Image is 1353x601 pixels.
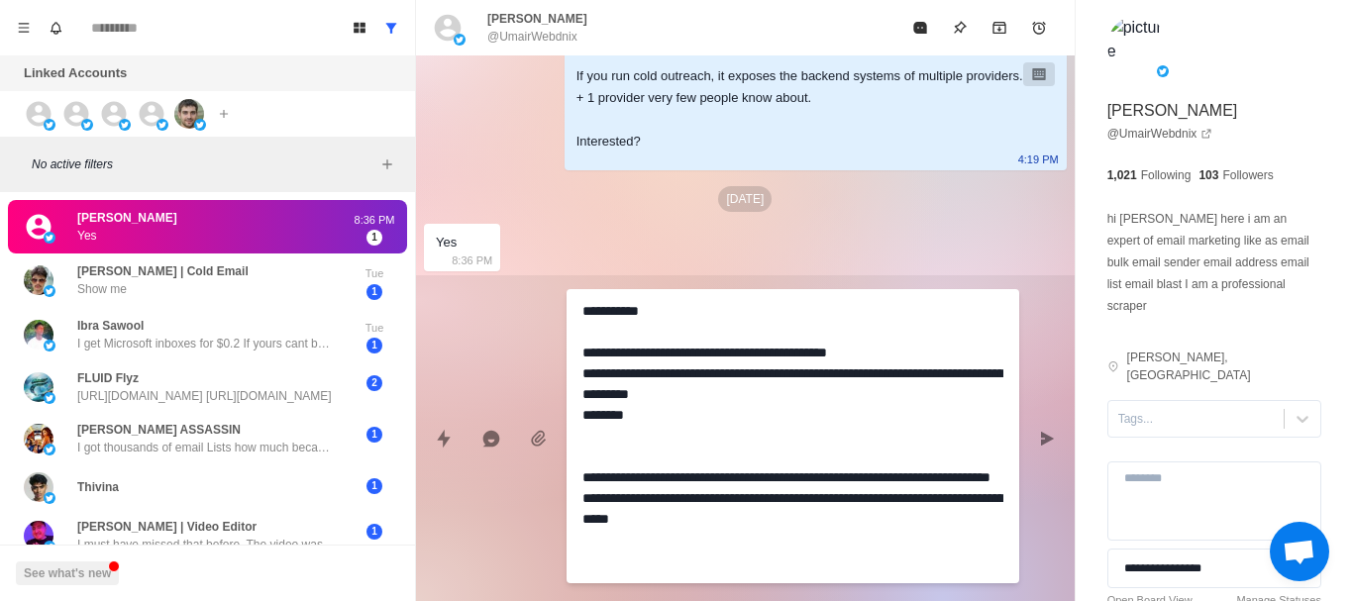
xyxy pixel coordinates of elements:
[44,492,55,504] img: picture
[718,186,772,212] p: [DATE]
[1270,522,1329,581] a: Open chat
[366,375,382,391] span: 2
[1019,8,1059,48] button: Add reminder
[1222,166,1273,184] p: Followers
[81,119,93,131] img: picture
[77,387,332,405] p: [URL][DOMAIN_NAME] [URL][DOMAIN_NAME]
[24,521,53,551] img: picture
[77,536,335,553] p: I must have missed that before. The video was quite good. So you got that. Do you have ongoing co...
[1141,166,1192,184] p: Following
[77,421,241,439] p: [PERSON_NAME] ASSASSIN
[77,209,177,227] p: [PERSON_NAME]
[350,320,399,337] p: Tue
[1027,419,1067,458] button: Send message
[24,320,53,350] img: picture
[1018,149,1059,170] p: 4:19 PM
[24,472,53,502] img: picture
[471,419,511,458] button: Reply with AI
[375,152,399,176] button: Add filters
[44,119,55,131] img: picture
[350,265,399,282] p: Tue
[119,119,131,131] img: picture
[366,284,382,300] span: 1
[174,99,204,129] img: picture
[77,369,139,387] p: FLUID Flyz
[366,338,382,353] span: 1
[1107,16,1167,75] img: picture
[375,12,407,44] button: Show all conversations
[44,541,55,552] img: picture
[8,12,40,44] button: Menu
[487,28,577,46] p: @UmairWebdnix
[44,392,55,404] img: picture
[424,419,464,458] button: Quick replies
[24,63,127,83] p: Linked Accounts
[436,232,457,253] div: Yes
[366,230,382,246] span: 1
[24,265,53,295] img: picture
[1198,166,1218,184] p: 103
[77,280,127,298] p: Show me
[16,561,119,585] button: See what's new
[77,262,249,280] p: [PERSON_NAME] | Cold Email
[454,34,466,46] img: picture
[24,424,53,453] img: picture
[1107,125,1213,143] a: @UmairWebdnix
[77,439,335,456] p: I got thousands of email Lists how much because I stopped doing email marketing prices to high to...
[900,8,940,48] button: Mark as read
[77,227,97,245] p: Yes
[1107,208,1321,317] p: hi [PERSON_NAME] here i am an expert of email marketing like as email bulk email sender email add...
[366,524,382,540] span: 1
[980,8,1019,48] button: Archive
[77,317,144,335] p: Ibra Sawool
[24,372,53,402] img: picture
[1157,65,1169,77] img: picture
[452,250,492,271] p: 8:36 PM
[77,335,335,352] p: I get Microsoft inboxes for $0.2 If yours cant beat that price then its not worth it.
[44,285,55,297] img: picture
[366,478,382,494] span: 1
[40,12,71,44] button: Notifications
[212,102,236,126] button: Add account
[1127,349,1321,384] p: [PERSON_NAME], [GEOGRAPHIC_DATA]
[32,155,375,173] p: No active filters
[44,232,55,244] img: picture
[1107,99,1238,123] p: [PERSON_NAME]
[350,212,399,229] p: 8:36 PM
[487,10,587,28] p: [PERSON_NAME]
[77,478,119,496] p: Thivina
[44,340,55,351] img: picture
[519,419,559,458] button: Add media
[366,427,382,443] span: 1
[194,119,206,131] img: picture
[44,444,55,455] img: picture
[1107,166,1137,184] p: 1,021
[940,8,980,48] button: Pin
[156,119,168,131] img: picture
[344,12,375,44] button: Board View
[77,518,257,536] p: [PERSON_NAME] | Video Editor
